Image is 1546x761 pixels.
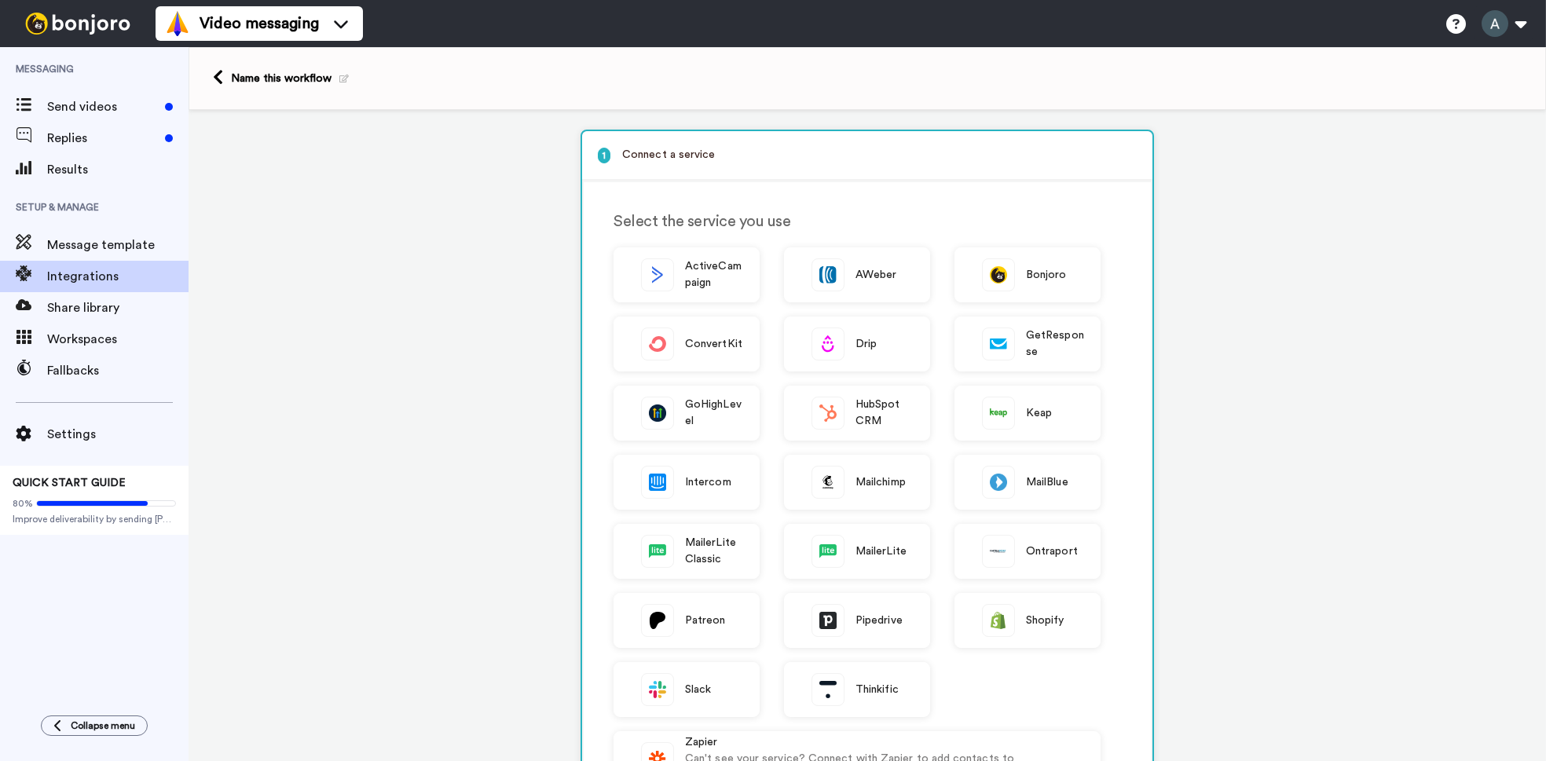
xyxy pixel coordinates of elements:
span: MailBlue [1026,474,1068,491]
img: logo_gohighlevel.png [642,397,673,429]
img: logo_intercom.svg [642,466,673,498]
div: Select the service you use [614,210,1101,233]
span: Slack [685,682,711,698]
span: Drip [855,336,877,353]
img: logo_aweber.svg [812,259,844,291]
img: logo_convertkit.svg [642,328,673,360]
span: Message template [47,236,189,254]
span: Pipedrive [855,613,903,629]
span: Results [47,160,189,179]
img: logo_pipedrive.png [812,605,844,636]
img: bj-logo-header-white.svg [19,13,137,35]
img: logo_mailblue.png [983,466,1014,498]
span: MailerLite Classic [685,535,743,568]
span: Bonjoro [1026,267,1067,284]
img: logo_mailchimp.svg [812,466,844,498]
img: logo_patreon.svg [642,605,673,636]
button: Collapse menu [41,715,148,736]
img: logo_thinkific.svg [812,674,844,705]
img: logo_ontraport.svg [983,536,1014,567]
img: vm-color.svg [165,11,190,36]
span: HubSpot CRM [855,397,914,430]
span: AWeber [855,267,896,284]
img: logo_shopify.svg [983,605,1014,636]
span: GoHighLevel [685,397,743,430]
div: Zapier [685,734,1084,751]
img: logo_activecampaign.svg [642,259,673,291]
span: Mailchimp [855,474,906,491]
span: Shopify [1026,613,1064,629]
span: 80% [13,497,33,510]
img: logo_hubspot.svg [812,397,844,429]
span: Thinkific [855,682,899,698]
span: Integrations [47,267,189,286]
span: Share library [47,298,189,317]
img: logo_round_yellow.svg [983,259,1014,291]
span: ConvertKit [685,336,742,353]
span: GetResponse [1026,327,1084,360]
span: 1 [598,148,610,163]
span: ActiveCampaign [685,258,743,291]
span: Keap [1026,405,1052,422]
p: Connect a service [598,147,1137,163]
img: logo_mailerlite.svg [642,536,673,567]
span: QUICK START GUIDE [13,477,126,488]
span: Settings [47,425,189,444]
img: logo_keap.svg [983,397,1014,429]
span: Fallbacks [47,361,189,380]
span: Video messaging [200,13,319,35]
img: logo_mailerlite.svg [812,536,844,567]
span: Intercom [685,474,731,491]
span: Collapse menu [71,719,135,732]
span: Send videos [47,97,159,116]
img: logo_getresponse.svg [983,328,1014,360]
span: Ontraport [1026,543,1078,560]
span: Workspaces [47,330,189,349]
img: logo_drip.svg [812,328,844,360]
span: Improve deliverability by sending [PERSON_NAME]’s from your own email [13,513,176,525]
span: Patreon [685,613,726,629]
span: MailerLite [855,543,907,560]
span: Replies [47,129,159,148]
img: logo_slack.svg [642,674,673,705]
div: Name this workflow [231,71,349,86]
